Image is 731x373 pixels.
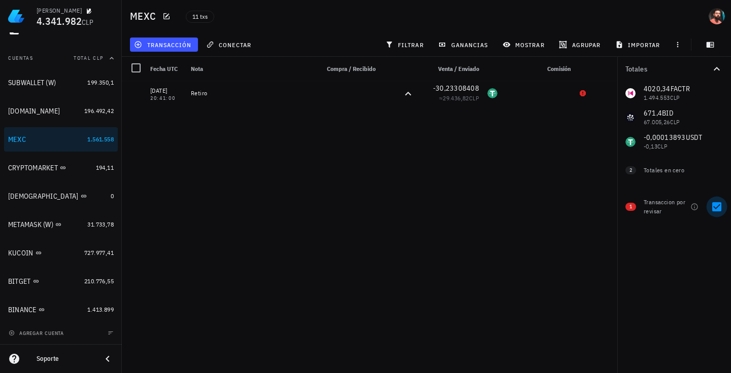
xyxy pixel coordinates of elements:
[499,38,551,52] button: mostrar
[8,164,58,172] div: CRYPTOMARKET
[74,55,104,61] span: Total CLP
[4,46,118,70] button: CuentasTotal CLP
[191,89,311,97] div: Retiro
[6,328,69,338] button: agregar cuenta
[11,330,64,337] span: agregar cuenta
[433,84,479,93] span: -30,23308408
[8,277,31,286] div: BITGET
[37,7,82,15] div: [PERSON_NAME]
[8,249,34,257] div: KUCOIN
[315,57,380,81] div: Compra / Recibido
[87,135,114,143] span: 1.561.558
[8,135,26,144] div: MEXC
[191,65,203,72] span: Nota
[96,164,114,171] span: 194,11
[8,79,56,87] div: SUBWALLET (W)
[629,203,632,211] span: 1
[4,127,118,152] a: MEXC 1.561.558
[8,220,53,229] div: METAMASK (W)
[644,198,686,216] div: Transaccion por revisar
[84,107,114,115] span: 196.492,42
[208,41,251,49] span: conectar
[37,355,93,363] div: Soporte
[555,38,607,52] button: agrupar
[505,41,545,49] span: mostrar
[130,8,159,24] h1: MEXC
[439,94,479,102] span: ≈
[327,65,376,72] span: Compra / Recibido
[37,14,82,28] span: 4.341.982
[625,65,711,72] div: Totales
[4,269,118,293] a: BITGET 210.776,55
[709,8,725,24] div: avatar
[418,57,483,81] div: Venta / Enviado
[387,41,424,49] span: filtrar
[469,94,479,102] span: CLP
[4,297,118,322] a: BINANCE 1.413.899
[87,220,114,228] span: 31.733,78
[8,8,24,24] img: LedgiFi
[111,192,114,200] span: 0
[202,38,258,52] button: conectar
[4,184,118,208] a: [DEMOGRAPHIC_DATA] 0
[136,41,191,49] span: transacción
[611,38,667,52] button: importar
[187,57,315,81] div: Nota
[82,18,93,27] span: CLP
[84,277,114,285] span: 210.776,55
[130,38,198,52] button: transacción
[150,96,183,101] div: 20:41:00
[4,241,118,265] a: KUCOIN 727.977,41
[629,166,632,174] span: 2
[434,38,494,52] button: ganancias
[440,41,488,49] span: ganancias
[87,79,114,86] span: 199.350,1
[644,166,703,175] div: Totales en cero
[150,86,183,96] div: [DATE]
[617,41,660,49] span: importar
[8,107,60,116] div: [DOMAIN_NAME]
[561,41,601,49] span: agrupar
[4,212,118,237] a: METAMASK (W) 31.733,78
[192,11,208,22] span: 11 txs
[4,99,118,123] a: [DOMAIN_NAME] 196.492,42
[146,57,187,81] div: Fecha UTC
[4,70,118,95] a: SUBWALLET (W) 199.350,1
[443,94,469,102] span: 29.436,82
[617,57,731,81] button: Totales
[8,192,79,201] div: [DEMOGRAPHIC_DATA]
[547,65,571,72] span: Comisión
[87,306,114,313] span: 1.413.899
[487,88,497,98] div: USDT-icon
[381,38,430,52] button: filtrar
[438,65,479,72] span: Venta / Enviado
[84,249,114,256] span: 727.977,41
[150,65,178,72] span: Fecha UTC
[8,306,37,314] div: BINANCE
[502,57,575,81] div: Comisión
[4,156,118,180] a: CRYPTOMARKET 194,11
